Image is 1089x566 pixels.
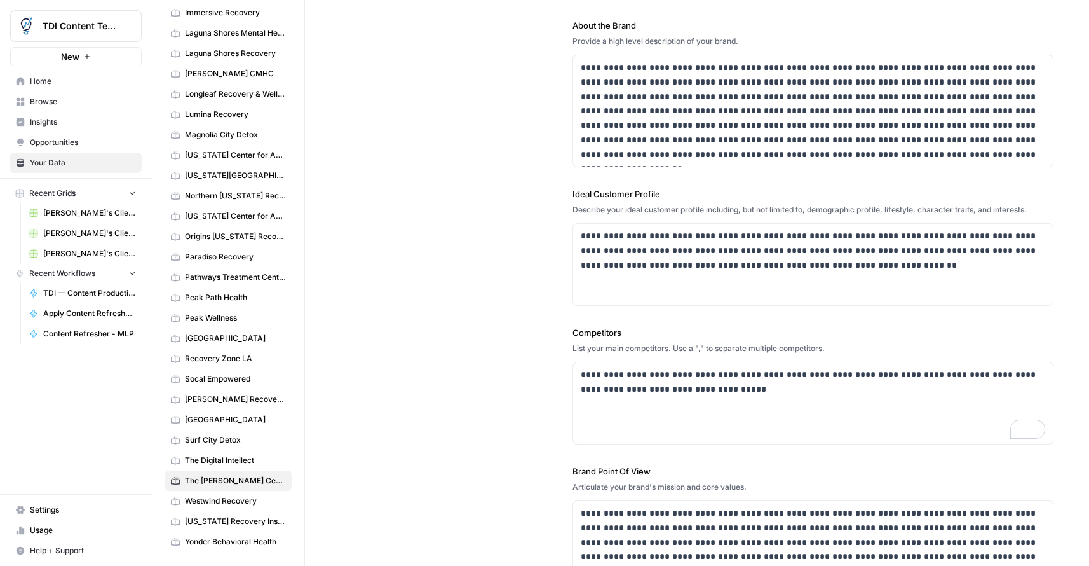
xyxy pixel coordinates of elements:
span: Socal Empowered [185,373,286,385]
a: [PERSON_NAME] Recovery Center [165,389,292,410]
span: Magnolia City Detox [185,129,286,141]
span: Your Data [30,157,136,169]
span: [GEOGRAPHIC_DATA] [185,333,286,344]
a: The [PERSON_NAME] Center [165,471,292,491]
a: Laguna Shores Mental Health [165,23,292,43]
span: [PERSON_NAME] Recovery Center [185,394,286,405]
span: [PERSON_NAME]'s Clients - New Content [43,228,136,239]
label: Competitors [572,326,1054,339]
span: [PERSON_NAME]'s Clients - New Content [43,207,136,219]
span: Northern [US_STATE] Recovery [185,190,286,202]
span: [PERSON_NAME]'s Clients - Optimizing Content [43,248,136,259]
label: About the Brand [572,19,1054,32]
a: Peak Wellness [165,308,292,328]
span: Pathways Treatment Center [185,272,286,283]
span: Origins [US_STATE] Recovery [185,231,286,242]
a: [PERSON_NAME]'s Clients - New Content [24,203,142,223]
a: Home [10,71,142,92]
span: [US_STATE] Recovery Institute [185,516,286,527]
a: Opportunities [10,132,142,153]
a: Magnolia City Detox [165,125,292,145]
a: [GEOGRAPHIC_DATA] [165,410,292,430]
a: Pathways Treatment Center [165,267,292,287]
a: [GEOGRAPHIC_DATA] [165,328,292,349]
a: Your Data [10,153,142,173]
div: List your main competitors. Use a "," to separate multiple competitors. [572,343,1054,354]
a: TDI — Content Production [24,283,142,303]
span: [US_STATE] Center for Adolescent Wellness [185,149,286,161]
span: New [61,50,79,63]
label: Brand Point Of View [572,465,1054,478]
a: [US_STATE] Recovery Institute [165,511,292,532]
span: Help + Support [30,545,136,556]
span: Browse [30,96,136,107]
span: Recent Workflows [29,268,95,279]
span: TDI Content Team [43,20,119,32]
a: Apply Content Refresher Brief [24,303,142,324]
span: Paradiso Recovery [185,251,286,263]
span: [US_STATE] Center for Adolescent Wellness [185,211,286,222]
a: [PERSON_NAME]'s Clients - New Content [24,223,142,244]
a: Immersive Recovery [165,3,292,23]
button: Workspace: TDI Content Team [10,10,142,42]
a: Yonder Behavioral Health [165,532,292,552]
span: Laguna Shores Recovery [185,48,286,59]
span: [PERSON_NAME] CMHC [185,68,286,79]
a: Settings [10,500,142,520]
a: Paradiso Recovery [165,247,292,267]
span: Yonder Behavioral Health [185,536,286,548]
span: Peak Wellness [185,312,286,324]
a: Surf City Detox [165,430,292,450]
span: Surf City Detox [185,434,286,446]
div: To enrich screen reader interactions, please activate Accessibility in Grammarly extension settings [573,362,1053,444]
span: Peak Path Health [185,292,286,303]
a: Westwind Recovery [165,491,292,511]
span: Lumina Recovery [185,109,286,120]
button: Recent Grids [10,184,142,203]
span: Insights [30,116,136,128]
a: Insights [10,112,142,132]
a: [PERSON_NAME]'s Clients - Optimizing Content [24,244,142,264]
a: [US_STATE] Center for Adolescent Wellness [165,206,292,226]
span: Apply Content Refresher Brief [43,308,136,319]
span: Recent Grids [29,188,76,199]
span: The [PERSON_NAME] Center [185,475,286,487]
a: The Digital Intellect [165,450,292,471]
span: The Digital Intellect [185,455,286,466]
span: Laguna Shores Mental Health [185,27,286,39]
button: Recent Workflows [10,264,142,283]
div: Provide a high level description of your brand. [572,36,1054,47]
button: New [10,47,142,66]
a: Northern [US_STATE] Recovery [165,186,292,206]
a: Longleaf Recovery & Wellness [165,84,292,104]
div: Articulate your brand's mission and core values. [572,481,1054,493]
span: TDI — Content Production [43,287,136,299]
a: Lumina Recovery [165,104,292,125]
span: Settings [30,504,136,516]
a: Origins [US_STATE] Recovery [165,226,292,247]
img: TDI Content Team Logo [15,15,37,38]
div: Describe your ideal customer profile including, but not limited to, demographic profile, lifestyl... [572,204,1054,216]
a: [US_STATE][GEOGRAPHIC_DATA] [165,165,292,186]
a: Browse [10,92,142,112]
span: Recovery Zone LA [185,353,286,364]
span: Immersive Recovery [185,7,286,18]
span: Content Refresher - MLP [43,328,136,340]
a: [PERSON_NAME] CMHC [165,64,292,84]
button: Help + Support [10,541,142,561]
a: [US_STATE] Center for Adolescent Wellness [165,145,292,165]
span: Home [30,76,136,87]
a: Content Refresher - MLP [24,324,142,344]
span: Opportunities [30,137,136,148]
a: Laguna Shores Recovery [165,43,292,64]
a: Socal Empowered [165,369,292,389]
span: Longleaf Recovery & Wellness [185,88,286,100]
a: Peak Path Health [165,287,292,308]
a: Recovery Zone LA [165,349,292,369]
label: Ideal Customer Profile [572,188,1054,200]
a: Usage [10,520,142,541]
span: Usage [30,525,136,536]
span: [US_STATE][GEOGRAPHIC_DATA] [185,170,286,181]
span: [GEOGRAPHIC_DATA] [185,414,286,425]
span: Westwind Recovery [185,495,286,507]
